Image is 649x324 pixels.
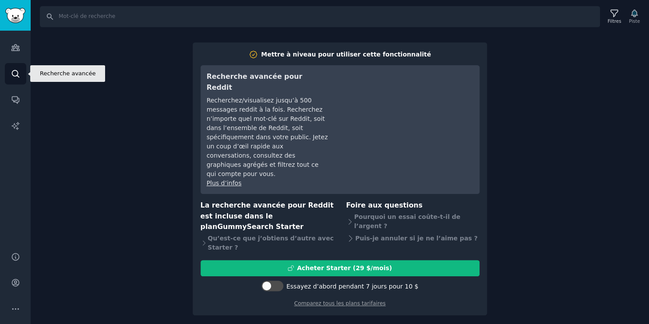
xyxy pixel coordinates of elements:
[346,200,480,211] h3: Foire aux questions
[207,96,330,179] div: Recherchez/visualisez jusqu’à 500 messages reddit à la fois. Recherchez n’importe quel mot-clé su...
[297,264,389,271] font: Acheter Starter (29 $/mois
[40,6,600,27] input: Mot-clé de recherche
[207,71,330,93] h3: Recherche avancée pour Reddit
[5,8,25,23] img: Logo de GummySearch
[286,282,418,291] div: Essayez d’abord pendant 7 jours pour 10 $
[201,260,480,276] button: Acheter Starter (29 $/mois)
[208,234,334,252] font: Qu’est-ce que j’obtiens d’autre avec Starter ?
[294,300,386,306] a: Comparez tous les plans tarifaires
[201,200,334,232] h3: La recherche avancée pour Reddit est incluse dans le plan
[217,222,303,231] span: GummySearch Starter
[607,18,621,24] div: Filtres
[261,50,431,59] div: Mettre à niveau pour utiliser cette fonctionnalité
[342,71,473,137] iframe: YouTube video player
[297,264,392,273] div: )
[354,212,480,231] font: Pourquoi un essai coûte-t-il de l’argent ?
[207,180,242,187] a: Plus d’infos
[355,234,477,243] font: Puis-je annuler si je ne l’aime pas ?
